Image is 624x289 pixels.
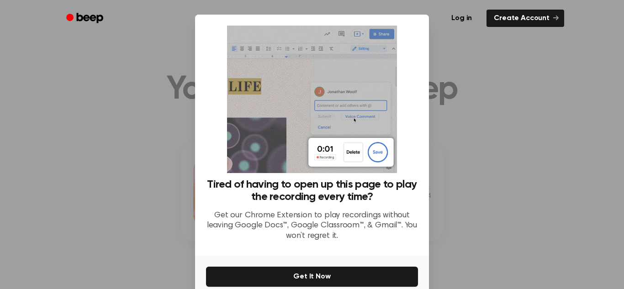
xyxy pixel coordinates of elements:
[206,267,418,287] button: Get It Now
[60,10,111,27] a: Beep
[206,179,418,203] h3: Tired of having to open up this page to play the recording every time?
[442,8,481,29] a: Log in
[227,26,397,173] img: Beep extension in action
[206,210,418,242] p: Get our Chrome Extension to play recordings without leaving Google Docs™, Google Classroom™, & Gm...
[487,10,564,27] a: Create Account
